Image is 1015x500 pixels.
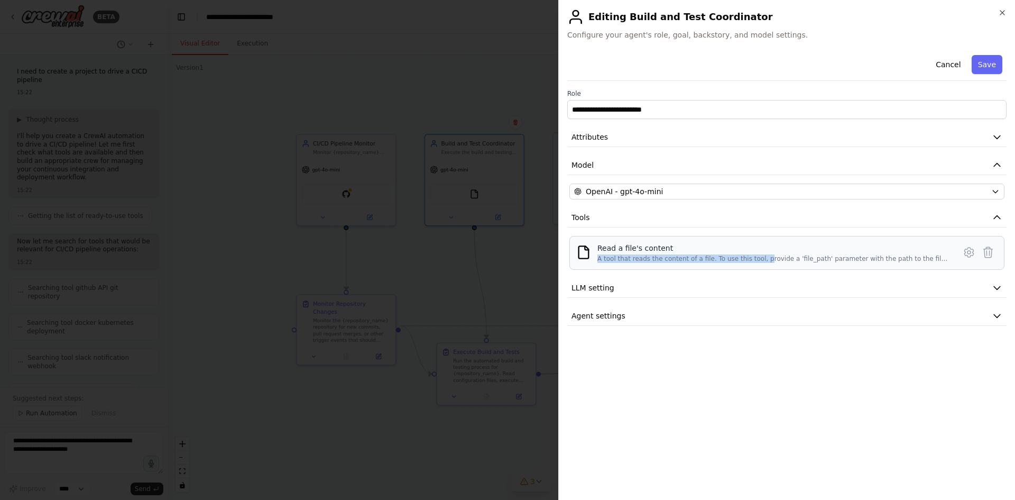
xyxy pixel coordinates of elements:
[959,243,979,262] button: Configure tool
[929,55,967,74] button: Cancel
[567,208,1007,228] button: Tools
[567,89,1007,98] label: Role
[571,311,625,321] span: Agent settings
[567,306,1007,326] button: Agent settings
[567,128,1007,147] button: Attributes
[567,30,1007,40] span: Configure your agent's role, goal, backstory, and model settings.
[571,212,590,223] span: Tools
[567,278,1007,298] button: LLM setting
[597,243,949,253] div: Read a file's content
[571,283,614,293] span: LLM setting
[597,254,949,263] div: A tool that reads the content of a file. To use this tool, provide a 'file_path' parameter with t...
[569,184,1004,199] button: OpenAI - gpt-4o-mini
[571,132,608,142] span: Attributes
[972,55,1002,74] button: Save
[979,243,998,262] button: Delete tool
[567,156,1007,175] button: Model
[571,160,594,170] span: Model
[576,245,591,260] img: FileReadTool
[586,186,663,197] span: OpenAI - gpt-4o-mini
[567,8,1007,25] h2: Editing Build and Test Coordinator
